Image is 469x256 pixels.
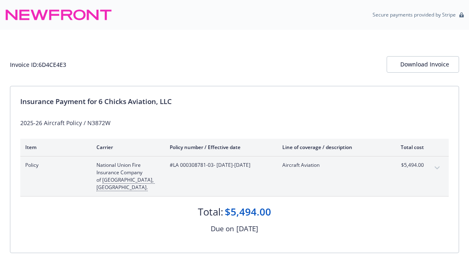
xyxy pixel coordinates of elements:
[282,144,380,151] div: Line of coverage / description
[25,161,83,169] span: Policy
[96,144,156,151] div: Carrier
[96,161,156,191] span: National Union Fire Insurance Company of[GEOGRAPHIC_DATA], [GEOGRAPHIC_DATA].
[387,56,459,73] button: Download Invoice
[211,223,234,234] div: Due on
[431,161,444,175] button: expand content
[373,11,456,18] p: Secure payments provided by Stripe
[10,60,66,69] div: Invoice ID: 6D4CE4E3
[96,161,156,191] span: National Union Fire Insurance Company of
[170,144,269,151] div: Policy number / Effective date
[198,205,223,219] div: Total:
[393,161,424,169] span: $5,494.00
[236,223,258,234] div: [DATE]
[20,96,449,107] div: Insurance Payment for 6 Chicks Aviation, LLC
[225,205,271,219] div: $5,494.00
[393,144,424,151] div: Total cost
[282,161,380,169] span: Aircraft Aviation
[20,119,449,127] div: 2025-26 Aircraft Policy / N3872W
[20,156,449,196] div: PolicyNational Union Fire Insurance Company of[GEOGRAPHIC_DATA], [GEOGRAPHIC_DATA].#LA 000308781-...
[400,57,445,72] div: Download Invoice
[25,144,83,151] div: Item
[170,161,269,169] span: #LA 000308781-03 - [DATE]-[DATE]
